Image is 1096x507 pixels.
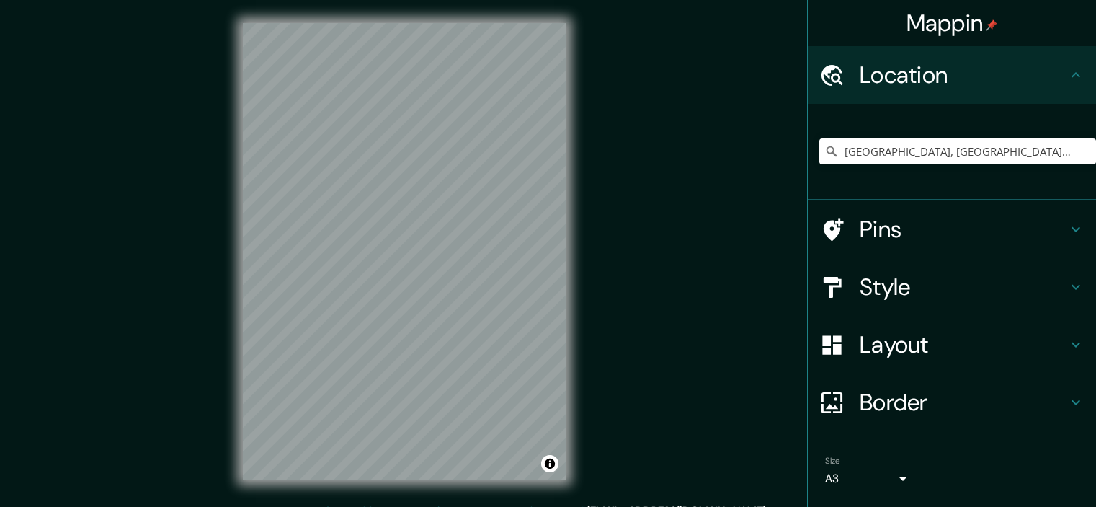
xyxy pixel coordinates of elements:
h4: Layout [860,330,1067,359]
h4: Style [860,273,1067,301]
h4: Pins [860,215,1067,244]
h4: Location [860,61,1067,89]
div: Pins [808,200,1096,258]
div: Style [808,258,1096,316]
button: Toggle attribution [541,455,558,472]
iframe: Help widget launcher [968,451,1080,491]
label: Size [825,455,840,467]
img: pin-icon.png [986,19,997,31]
h4: Border [860,388,1067,417]
div: Border [808,374,1096,431]
div: A3 [825,467,912,490]
h4: Mappin [906,9,998,38]
canvas: Map [243,23,566,480]
div: Location [808,46,1096,104]
input: Pick your city or area [819,138,1096,164]
div: Layout [808,316,1096,374]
